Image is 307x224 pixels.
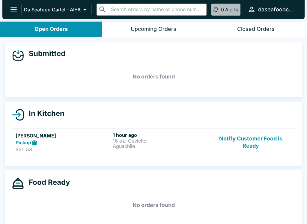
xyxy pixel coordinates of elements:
[21,4,92,15] button: Da Seafood Cartel - AIEA
[109,5,204,14] input: Search orders by name or phone number
[258,6,295,13] div: daseafoodcartel
[210,132,291,153] button: Notify Customer Food is Ready
[221,7,224,13] p: 0
[12,128,295,156] a: [PERSON_NAME]Pickup$50.531 hour ago16 oz. CevicheAguachileNotify Customer Food is Ready
[24,7,81,13] p: Da Seafood Cartel - AIEA
[225,7,238,13] p: Alerts
[113,143,207,149] p: Aguachile
[131,26,176,33] div: Upcoming Orders
[113,138,207,143] p: 16 oz. Ceviche
[237,26,275,33] div: Closed Orders
[12,194,295,216] h5: No orders found
[24,178,70,187] h4: Food Ready
[24,109,64,118] h4: In Kitchen
[16,140,31,146] strong: Pickup
[6,2,21,17] button: open drawer
[34,26,68,33] div: Open Orders
[16,132,110,139] h5: [PERSON_NAME]
[16,146,110,152] p: $50.53
[113,132,207,138] h6: 1 hour ago
[24,49,65,58] h4: Submitted
[245,3,297,16] button: daseafoodcartel
[12,66,295,87] h5: No orders found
